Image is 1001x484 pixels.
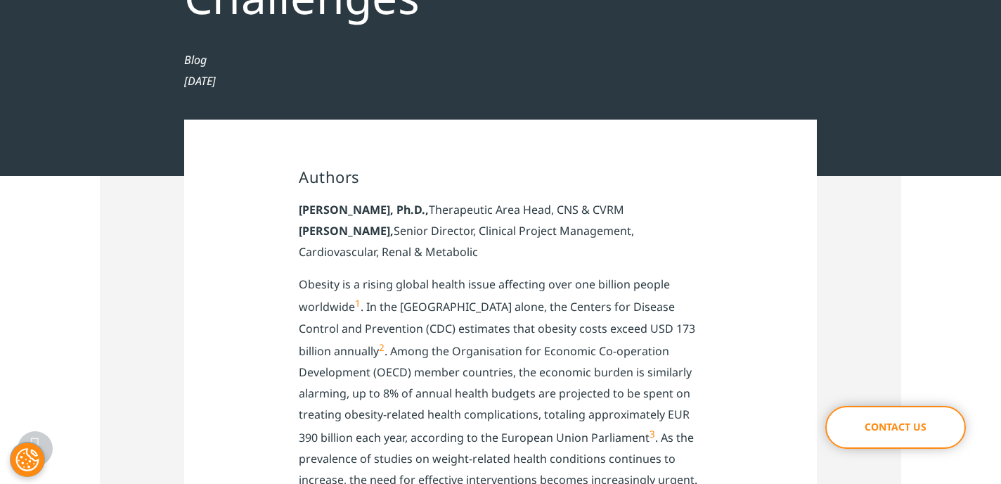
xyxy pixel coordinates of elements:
h4: Authors [299,166,702,189]
strong: [PERSON_NAME], Ph.D., [299,202,429,217]
div: Blog [184,49,817,70]
a: 3 [650,428,655,440]
a: Contact Us [825,406,966,449]
button: Cookies Settings [10,442,45,477]
strong: [PERSON_NAME], [299,223,394,238]
a: 2 [379,341,385,354]
a: 1 [355,297,361,310]
p: Therapeutic Area Head, CNS & CVRM Senior Director, Clinical Project Management, Cardiovascular, R... [299,199,702,274]
div: [DATE] [184,70,817,91]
